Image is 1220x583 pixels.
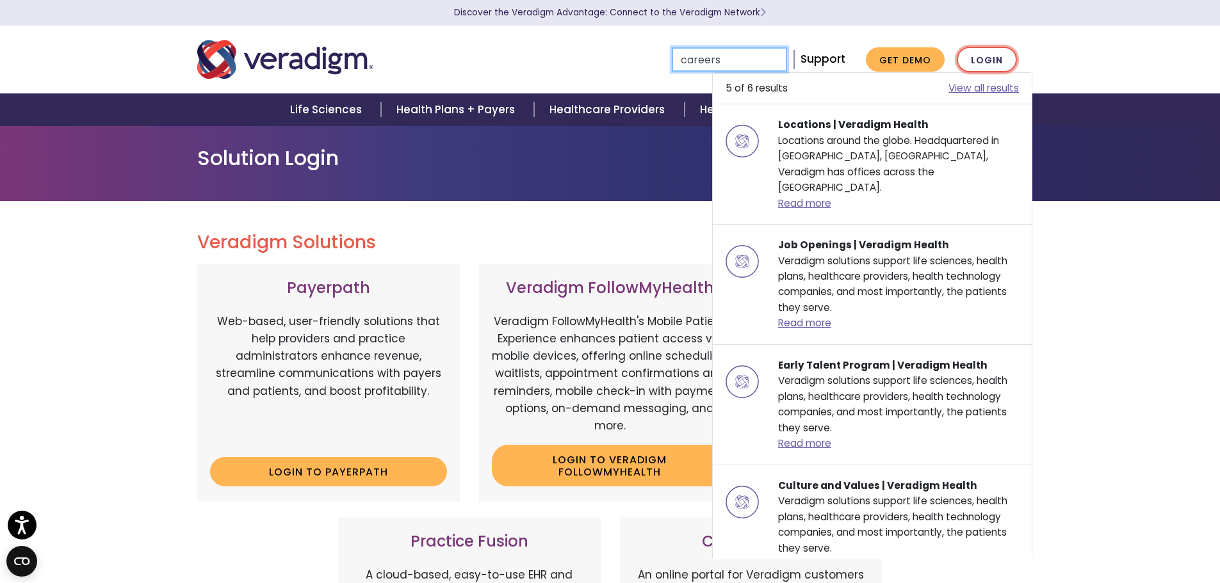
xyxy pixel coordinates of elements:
[726,237,758,285] img: icon-search-all.svg
[275,93,381,126] a: Life Sciences
[769,237,1029,331] div: Veradigm solutions support life sciences, health plans, healthcare providers, health technology c...
[778,436,831,450] a: Read more
[672,47,787,72] input: Search
[769,117,1029,211] div: Locations around the globe. Headquartered in [GEOGRAPHIC_DATA], [GEOGRAPHIC_DATA], Veradigm has o...
[454,6,766,19] a: Discover the Veradigm Advantage: Connect to the Veradigm NetworkLearn More
[778,238,949,252] strong: Job Openings | Veradigm Health
[778,557,831,570] a: Read more
[948,81,1019,96] a: View all results
[957,47,1017,73] a: Login
[866,47,945,72] a: Get Demo
[769,358,1029,452] div: Veradigm solutions support life sciences, health plans, healthcare providers, health technology c...
[778,196,831,210] a: Read more
[381,93,534,126] a: Health Plans + Payers
[760,6,766,19] span: Learn More
[974,491,1205,568] iframe: Drift Chat Widget
[197,232,1023,253] h2: Veradigm Solutions
[534,93,684,126] a: Healthcare Providers
[801,51,845,67] a: Support
[778,479,977,492] strong: Culture and Values | Veradigm Health
[726,478,758,526] img: icon-search-all.svg
[726,117,758,165] img: icon-search-all.svg
[685,93,816,126] a: Health IT Vendors
[210,313,447,447] p: Web-based, user-friendly solutions that help providers and practice administrators enhance revenu...
[778,358,988,372] strong: Early Talent Program | Veradigm Health
[210,457,447,486] a: Login to Payerpath
[197,146,1023,170] h1: Solution Login
[769,478,1029,572] div: Veradigm solutions support life sciences, health plans, healthcare providers, health technology c...
[778,118,929,131] strong: Locations | Veradigm Health
[726,358,758,406] img: icon-search-all.svg
[712,72,1032,104] li: 5 of 6 results
[633,532,870,551] h3: Client Portal
[351,532,588,551] h3: Practice Fusion
[492,279,729,298] h3: Veradigm FollowMyHealth
[492,313,729,435] p: Veradigm FollowMyHealth's Mobile Patient Experience enhances patient access via mobile devices, o...
[197,38,373,81] img: Veradigm logo
[492,445,729,486] a: Login to Veradigm FollowMyHealth
[210,279,447,298] h3: Payerpath
[6,546,37,577] button: Open CMP widget
[778,316,831,330] a: Read more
